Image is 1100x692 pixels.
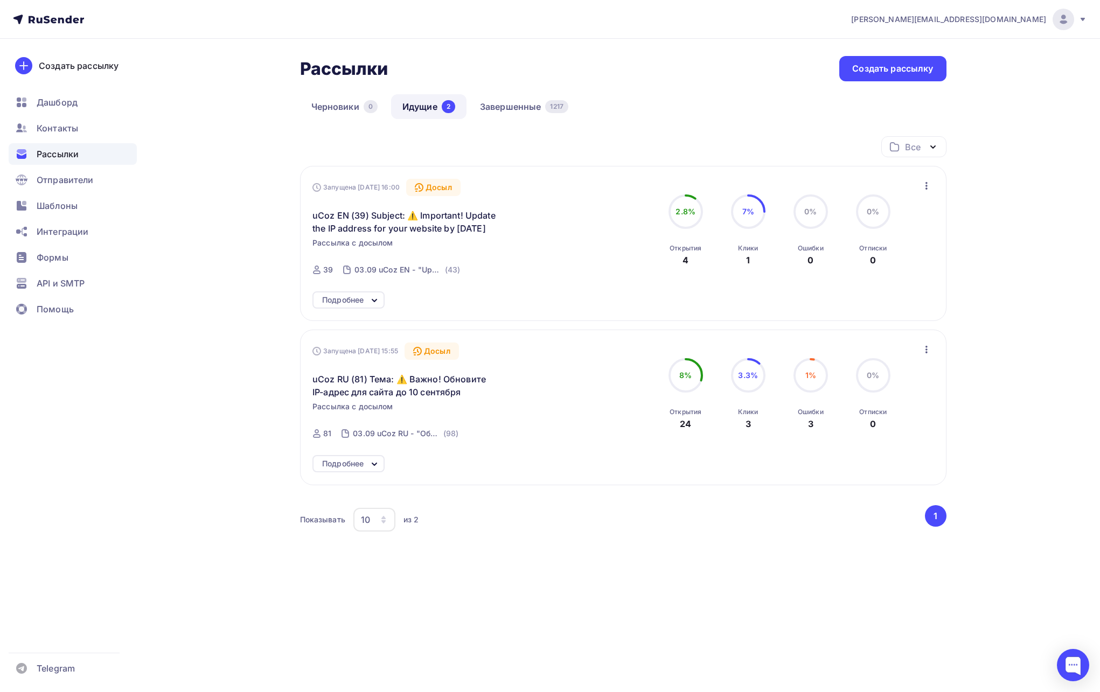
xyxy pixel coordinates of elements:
[738,371,758,380] span: 3.3%
[361,513,370,526] div: 10
[859,408,887,416] div: Отписки
[442,100,455,113] div: 2
[300,514,345,525] div: Показывать
[364,100,378,113] div: 0
[312,183,400,192] div: Запущена [DATE] 16:00
[312,373,497,399] span: uCoz RU (81) Тема: ⚠️ Важно! Обновите IP-адрес для сайта до 10 сентября
[670,408,701,416] div: Открытия
[881,136,946,157] button: Все
[852,62,933,75] div: Создать рассылку
[312,209,497,235] span: uCoz EN (39) Subject: ⚠️ Important! Update the IP address for your website by [DATE]
[353,507,396,532] button: 10
[804,207,817,216] span: 0%
[322,457,364,470] div: Подробнее
[300,58,388,80] h2: Рассылки
[746,254,750,267] div: 1
[683,254,688,267] div: 4
[851,14,1046,25] span: [PERSON_NAME][EMAIL_ADDRESS][DOMAIN_NAME]
[867,207,879,216] span: 0%
[545,100,568,113] div: 1217
[798,408,824,416] div: Ошибки
[37,251,68,264] span: Формы
[37,662,75,675] span: Telegram
[870,417,876,430] div: 0
[859,244,887,253] div: Отписки
[323,428,331,439] div: 81
[352,425,460,442] a: 03.09 uCoz RU - "Обновите IP-адрес для сайта" (98)
[805,371,816,380] span: 1%
[808,417,813,430] div: 3
[676,207,695,216] span: 2.8%
[746,417,751,430] div: 3
[323,264,333,275] div: 39
[9,143,137,165] a: Рассылки
[405,342,459,360] div: Досыл
[9,169,137,191] a: Отправители
[923,505,946,527] ul: Pagination
[353,261,461,278] a: 03.09 uCoz EN - "Update IP-address for website" (43)
[37,277,85,290] span: API и SMTP
[870,254,876,267] div: 0
[312,237,393,248] span: Рассылка с досылом
[9,92,137,113] a: Дашборд
[9,247,137,268] a: Формы
[9,195,137,216] a: Шаблоны
[312,347,398,355] div: Запущена [DATE] 15:55
[403,514,419,525] div: из 2
[738,408,758,416] div: Клики
[905,141,920,153] div: Все
[851,9,1087,30] a: [PERSON_NAME][EMAIL_ADDRESS][DOMAIN_NAME]
[39,59,119,72] div: Создать рассылку
[37,96,78,109] span: Дашборд
[679,371,692,380] span: 8%
[37,225,88,238] span: Интеграции
[353,428,441,439] div: 03.09 uCoz RU - "Обновите IP-адрес для сайта"
[798,244,824,253] div: Ошибки
[742,207,754,216] span: 7%
[37,148,79,160] span: Рассылки
[391,94,467,119] a: Идущие2
[867,371,879,380] span: 0%
[445,264,461,275] div: (43)
[354,264,442,275] div: 03.09 uCoz EN - "Update IP-address for website"
[443,428,459,439] div: (98)
[469,94,580,119] a: Завершенные1217
[312,401,393,412] span: Рассылка с досылом
[807,254,813,267] div: 0
[322,293,364,306] div: Подробнее
[37,173,94,186] span: Отправители
[300,94,389,119] a: Черновики0
[670,244,701,253] div: Открытия
[680,417,691,430] div: 24
[738,244,758,253] div: Клики
[37,303,74,316] span: Помощь
[37,122,78,135] span: Контакты
[406,179,461,196] div: Досыл
[9,117,137,139] a: Контакты
[37,199,78,212] span: Шаблоны
[925,505,946,527] button: Go to page 1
